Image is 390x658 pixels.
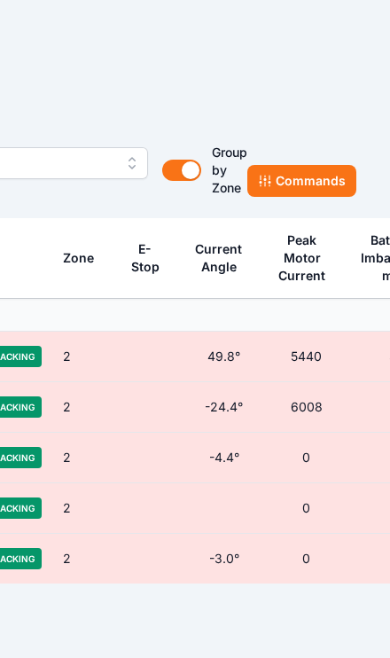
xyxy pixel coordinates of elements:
td: 2 [52,433,119,483]
td: -4.4° [183,433,265,483]
td: 2 [52,483,119,534]
button: Commands [247,165,356,197]
td: 2 [52,332,119,382]
td: 0 [265,483,347,534]
button: Zone [63,237,108,279]
div: E-Stop [129,240,160,276]
td: 5440 [265,332,347,382]
td: 6008 [265,382,347,433]
td: 0 [265,534,347,584]
div: Zone [63,249,94,267]
td: 2 [52,534,119,584]
td: -3.0° [183,534,265,584]
button: Peak Motor Current [276,219,337,297]
div: Current Angle [193,240,245,276]
button: Current Angle [193,228,254,288]
td: 49.8° [183,332,265,382]
div: Peak Motor Current [276,231,329,285]
td: 0 [265,433,347,483]
td: -24.4° [183,382,265,433]
button: E-Stop [129,228,172,288]
span: Group by Zone [212,145,247,195]
td: 2 [52,382,119,433]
